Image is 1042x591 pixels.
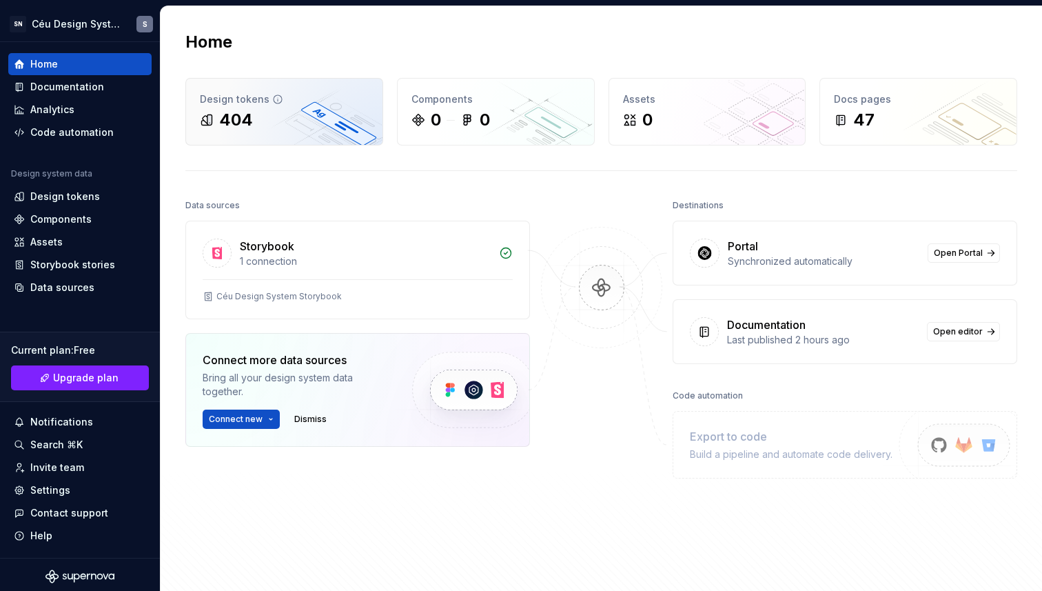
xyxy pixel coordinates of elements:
button: Search ⌘K [8,434,152,456]
div: Assets [30,235,63,249]
div: Code automation [673,386,743,405]
div: Components [411,92,580,106]
a: Code automation [8,121,152,143]
a: Assets [8,231,152,253]
button: Help [8,525,152,547]
div: Help [30,529,52,543]
div: Design tokens [200,92,369,106]
a: Data sources [8,277,152,299]
div: Design system data [11,168,92,179]
div: Export to code [690,428,892,445]
div: 404 [219,109,253,131]
div: Documentation [727,317,806,333]
div: Contact support [30,506,108,520]
div: Current plan : Free [11,343,149,357]
div: SN [10,16,26,32]
div: 47 [853,109,875,131]
h2: Home [185,31,232,53]
a: Storybook1 connectionCéu Design System Storybook [185,221,530,319]
div: Notifications [30,415,93,429]
div: Data sources [30,281,94,294]
div: Bring all your design system data together. [203,371,389,399]
div: Components [30,212,92,226]
span: Upgrade plan [53,371,119,385]
a: Invite team [8,457,152,479]
a: Components [8,208,152,230]
div: Storybook [240,238,294,254]
a: Home [8,53,152,75]
div: 0 [642,109,653,131]
div: Last published 2 hours ago [727,333,919,347]
div: 1 connection [240,254,491,268]
button: Dismiss [288,410,333,429]
div: Storybook stories [30,258,115,272]
div: Analytics [30,103,74,117]
a: Components00 [397,78,595,146]
div: Build a pipeline and automate code delivery. [690,448,892,461]
div: Home [30,57,58,71]
span: Connect new [209,414,263,425]
span: Open editor [933,326,983,337]
div: Settings [30,483,70,497]
div: Data sources [185,196,240,215]
a: Settings [8,479,152,501]
div: Docs pages [834,92,1003,106]
a: Upgrade plan [11,365,149,390]
div: Céu Design System Storybook [216,291,342,302]
a: Documentation [8,76,152,98]
span: Open Portal [934,248,983,259]
div: Design tokens [30,190,100,203]
button: Notifications [8,411,152,433]
button: Connect new [203,410,280,429]
a: Open editor [927,322,1000,341]
a: Storybook stories [8,254,152,276]
a: Design tokens404 [185,78,383,146]
div: 0 [480,109,490,131]
div: Search ⌘K [30,438,83,452]
div: Invite team [30,461,84,474]
div: Portal [728,238,758,254]
div: Synchronized automatically [728,254,919,268]
div: Documentation [30,80,104,94]
a: Assets0 [609,78,806,146]
svg: Supernova Logo [45,570,114,583]
a: Analytics [8,99,152,121]
div: Céu Design System [32,17,120,31]
div: Assets [623,92,792,106]
button: SNCéu Design SystemS [3,9,157,39]
span: Dismiss [294,414,327,425]
button: Contact support [8,502,152,524]
div: S [143,19,147,30]
div: Code automation [30,126,114,139]
div: 0 [431,109,441,131]
div: Destinations [673,196,724,215]
div: Connect more data sources [203,352,389,368]
a: Design tokens [8,186,152,208]
a: Docs pages47 [819,78,1017,146]
a: Open Portal [928,243,1000,263]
